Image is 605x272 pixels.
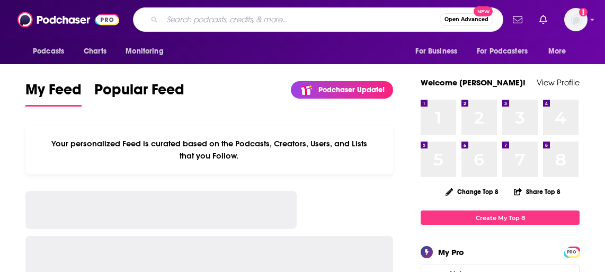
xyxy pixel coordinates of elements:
span: More [548,44,566,59]
button: open menu [25,41,78,62]
svg: Add a profile image [579,8,588,16]
a: Welcome [PERSON_NAME]! [421,77,526,87]
span: PRO [565,248,578,256]
a: PRO [565,248,578,256]
a: View Profile [537,77,580,87]
span: Open Advanced [444,17,488,22]
img: User Profile [564,8,588,31]
span: For Podcasters [477,44,528,59]
a: Popular Feed [94,81,184,107]
button: Change Top 8 [439,185,505,198]
input: Search podcasts, credits, & more... [162,11,440,28]
span: Logged in as rayhan.daudani [564,8,588,31]
button: Show profile menu [564,8,588,31]
span: Monitoring [126,44,163,59]
div: My Pro [438,247,464,257]
button: open menu [118,41,177,62]
img: Podchaser - Follow, Share and Rate Podcasts [17,10,119,30]
a: My Feed [25,81,82,107]
button: Open AdvancedNew [440,13,493,26]
span: Podcasts [33,44,64,59]
button: Share Top 8 [513,181,561,202]
button: open menu [541,41,580,62]
p: Podchaser Update! [318,85,385,94]
span: Charts [84,44,106,59]
span: My Feed [25,81,82,105]
div: Your personalized Feed is curated based on the Podcasts, Creators, Users, and Lists that you Follow. [25,126,393,174]
a: Show notifications dropdown [535,11,551,29]
span: For Business [415,44,457,59]
button: open menu [470,41,543,62]
button: open menu [408,41,470,62]
a: Show notifications dropdown [509,11,527,29]
div: Search podcasts, credits, & more... [133,7,503,32]
span: Popular Feed [94,81,184,105]
a: Charts [77,41,113,62]
span: New [474,6,493,16]
a: Create My Top 8 [421,210,580,225]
